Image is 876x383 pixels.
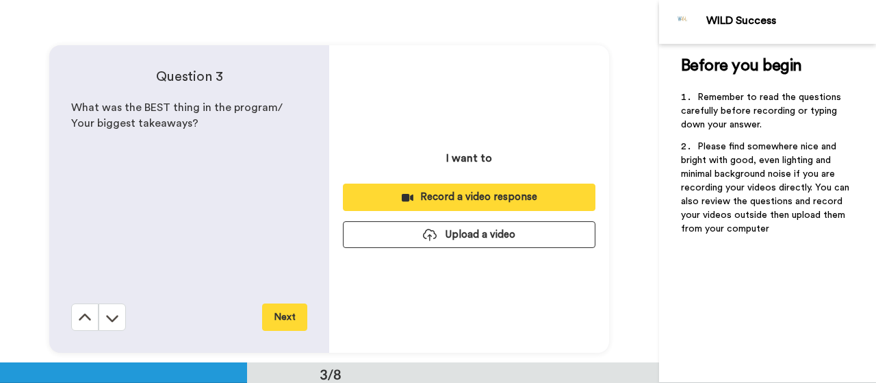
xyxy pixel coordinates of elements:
[446,150,492,166] p: I want to
[343,221,595,248] button: Upload a video
[706,14,875,27] div: WILD Success
[681,92,844,129] span: Remember to read the questions carefully before recording or typing down your answer.
[343,184,595,210] button: Record a video response
[71,102,285,129] span: What was the BEST thing in the program/ Your biggest takeaways?
[681,58,802,74] span: Before you begin
[681,142,852,234] span: Please find somewhere nice and bright with good, even lighting and minimal background noise if yo...
[667,5,699,38] img: Profile Image
[354,190,584,204] div: Record a video response
[71,67,307,86] h4: Question 3
[262,304,307,331] button: Next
